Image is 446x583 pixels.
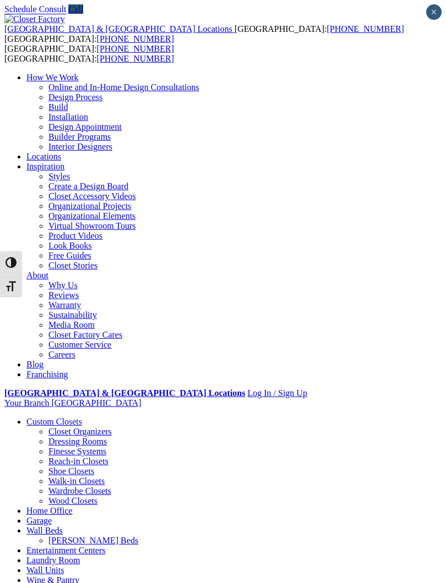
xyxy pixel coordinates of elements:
a: Design Process [48,92,102,102]
a: Closet Accessory Videos [48,191,136,201]
a: Online and In-Home Design Consultations [48,82,199,92]
a: About [26,271,48,280]
a: Walk-in Closets [48,476,105,486]
a: Garage [26,516,52,525]
span: [GEOGRAPHIC_DATA] & [GEOGRAPHIC_DATA] Locations [4,24,232,34]
a: [PHONE_NUMBER] [327,24,404,34]
a: Laundry Room [26,555,80,565]
a: [PHONE_NUMBER] [97,54,174,63]
a: Customer Service [48,340,111,349]
a: Interior Designers [48,142,112,151]
a: Wood Closets [48,496,97,505]
a: [PERSON_NAME] Beds [48,536,138,545]
a: Your Branch [GEOGRAPHIC_DATA] [4,398,142,408]
a: Organizational Elements [48,211,135,221]
a: Media Room [48,320,95,329]
a: [PHONE_NUMBER] [97,44,174,53]
a: Log In / Sign Up [247,388,307,398]
a: Wall Units [26,565,64,575]
a: Dressing Rooms [48,437,107,446]
a: [PHONE_NUMBER] [97,34,174,43]
a: Sustainability [48,310,97,320]
img: Closet Factory [4,14,65,24]
a: Builder Programs [48,132,111,141]
span: Your Branch [4,398,49,408]
a: Home Office [26,506,73,515]
button: Close [426,4,442,20]
a: Wall Beds [26,526,63,535]
a: Wardrobe Closets [48,486,111,496]
a: Product Videos [48,231,102,240]
span: [GEOGRAPHIC_DATA]: [GEOGRAPHIC_DATA]: [4,24,404,43]
a: Organizational Projects [48,201,131,211]
a: Schedule Consult [4,4,66,14]
a: Reviews [48,290,79,300]
a: Virtual Showroom Tours [48,221,136,230]
a: How We Work [26,73,79,82]
a: Build [48,102,68,112]
a: Look Books [48,241,92,250]
a: Blog [26,360,43,369]
a: Locations [26,152,61,161]
a: Why Us [48,280,78,290]
a: Inspiration [26,162,64,171]
a: Franchising [26,370,68,379]
a: Closet Factory Cares [48,330,122,339]
a: Warranty [48,300,81,310]
a: Styles [48,172,70,181]
a: Reach-in Closets [48,457,108,466]
a: Create a Design Board [48,182,128,191]
a: Entertainment Centers [26,546,106,555]
a: Free Guides [48,251,91,260]
a: [GEOGRAPHIC_DATA] & [GEOGRAPHIC_DATA] Locations [4,388,245,398]
a: Finesse Systems [48,447,106,456]
a: Call [68,4,83,14]
a: Design Appointment [48,122,122,131]
a: Closet Stories [48,261,97,270]
span: [GEOGRAPHIC_DATA] [51,398,141,408]
a: Installation [48,112,88,122]
a: [GEOGRAPHIC_DATA] & [GEOGRAPHIC_DATA] Locations [4,24,235,34]
a: Custom Closets [26,417,82,426]
a: Careers [48,350,75,359]
a: Shoe Closets [48,466,94,476]
span: [GEOGRAPHIC_DATA]: [GEOGRAPHIC_DATA]: [4,44,174,63]
a: Closet Organizers [48,427,112,436]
